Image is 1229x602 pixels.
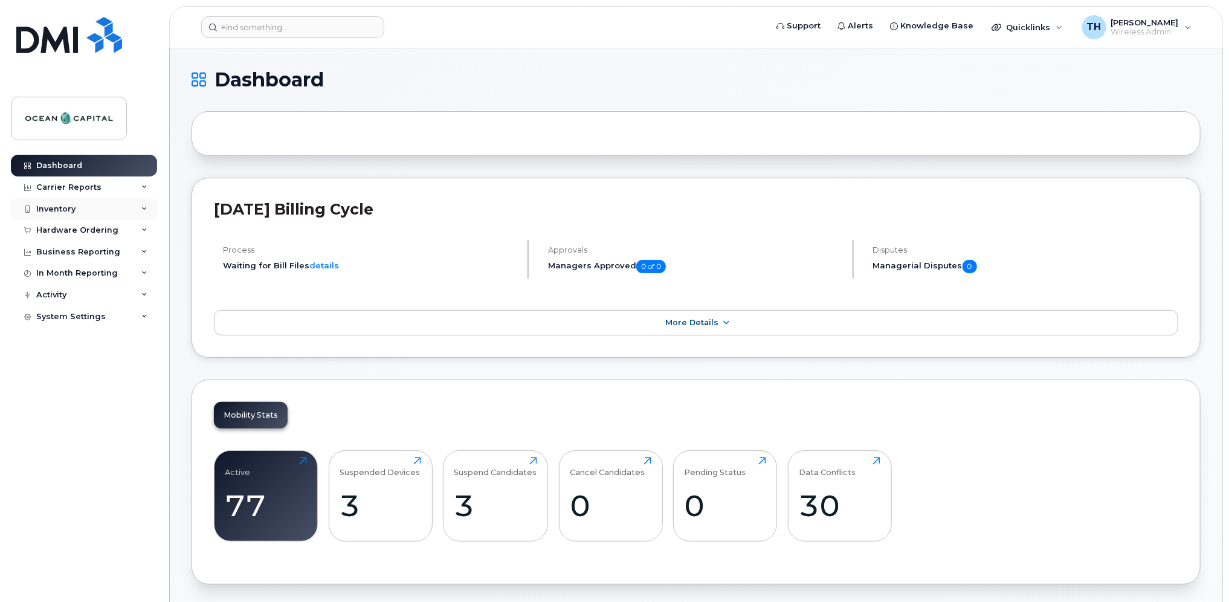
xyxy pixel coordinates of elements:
span: Dashboard [215,71,324,89]
span: More Details [665,318,718,327]
h5: Managers Approved [548,260,842,273]
a: Data Conflicts30 [799,457,880,534]
h4: Disputes [873,245,1178,254]
a: Suspended Devices3 [340,457,421,534]
div: Suspended Devices [340,457,420,477]
h4: Process [223,245,517,254]
div: Active [225,457,251,477]
a: details [309,261,339,270]
div: 0 [570,488,651,523]
span: 0 of 0 [636,260,666,273]
div: Pending Status [685,457,746,477]
a: Active77 [225,457,307,534]
div: 0 [685,488,766,523]
h2: [DATE] Billing Cycle [214,200,1178,218]
div: 3 [454,488,537,523]
div: Cancel Candidates [570,457,645,477]
div: 3 [340,488,421,523]
span: 0 [963,260,977,273]
a: Suspend Candidates3 [454,457,537,534]
li: Waiting for Bill Files [223,260,517,271]
h5: Managerial Disputes [873,260,1178,273]
div: Data Conflicts [799,457,856,477]
div: Suspend Candidates [454,457,537,477]
a: Cancel Candidates0 [570,457,651,534]
div: 30 [799,488,880,523]
a: Pending Status0 [685,457,766,534]
h4: Approvals [548,245,842,254]
div: 77 [225,488,307,523]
